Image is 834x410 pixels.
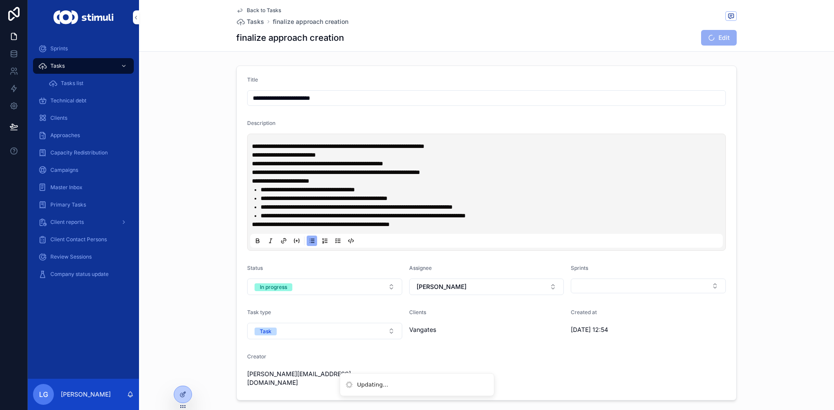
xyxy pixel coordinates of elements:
[43,75,134,91] a: Tasks list
[571,279,726,293] button: Select Button
[50,132,80,139] span: Approaches
[33,58,134,74] a: Tasks
[53,10,113,24] img: App logo
[33,110,134,126] a: Clients
[33,266,134,282] a: Company status update
[50,149,108,156] span: Capacity Redistribution
[571,309,597,315] span: Created at
[33,197,134,213] a: Primary Tasks
[33,41,134,56] a: Sprints
[50,45,68,52] span: Sprints
[247,309,271,315] span: Task type
[50,62,65,69] span: Tasks
[50,115,67,121] span: Clients
[247,7,281,14] span: Back to Tasks
[28,35,139,293] div: scrollable content
[33,162,134,178] a: Campaigns
[236,7,281,14] a: Back to Tasks
[50,236,107,243] span: Client Contact Persons
[61,80,83,87] span: Tasks list
[33,145,134,161] a: Capacity Redistribution
[273,17,348,26] a: finalize approach creation
[33,93,134,108] a: Technical debt
[50,184,83,191] span: Master Inbox
[409,265,432,271] span: Assignee
[247,76,258,83] span: Title
[409,279,564,295] button: Select Button
[33,249,134,265] a: Review Sessions
[33,128,134,143] a: Approaches
[409,325,436,334] span: Vangates
[571,325,685,334] span: [DATE] 12:54
[50,271,109,278] span: Company status update
[260,283,287,291] div: In progress
[247,17,264,26] span: Tasks
[50,201,86,208] span: Primary Tasks
[61,390,111,399] p: [PERSON_NAME]
[571,265,588,271] span: Sprints
[247,370,362,387] span: [PERSON_NAME][EMAIL_ADDRESS][DOMAIN_NAME]
[39,389,48,400] span: LG
[247,265,263,271] span: Status
[409,309,426,315] span: Clients
[236,32,344,44] h1: finalize approach creation
[33,180,134,195] a: Master Inbox
[247,353,266,360] span: Creator
[260,328,271,335] div: Task
[50,253,92,260] span: Review Sessions
[357,380,388,389] div: Updating...
[33,214,134,230] a: Client reports
[236,17,264,26] a: Tasks
[50,97,86,104] span: Technical debt
[50,167,78,174] span: Campaigns
[417,282,467,291] span: [PERSON_NAME]
[247,120,275,126] span: Description
[33,232,134,247] a: Client Contact Persons
[50,219,84,226] span: Client reports
[247,279,402,295] button: Select Button
[247,323,402,339] button: Select Button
